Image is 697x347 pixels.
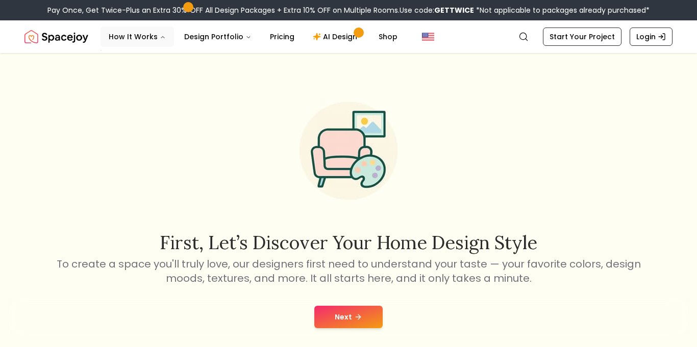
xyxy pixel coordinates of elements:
button: How It Works [101,26,174,47]
div: Pay Once, Get Twice-Plus an Extra 30% OFF All Design Packages + Extra 10% OFF on Multiple Rooms. [47,5,650,15]
img: United States [422,31,434,43]
button: Design Portfolio [176,26,260,47]
a: Shop [370,26,406,47]
nav: Main [101,26,406,47]
button: Next [314,306,383,328]
a: Pricing [262,26,303,47]
img: Spacejoy Logo [24,26,88,47]
h2: First, let’s discover your home design style [55,232,642,253]
a: Start Your Project [543,28,621,46]
p: To create a space you'll truly love, our designers first need to understand your taste — your fav... [55,257,642,285]
span: Use code: [400,5,474,15]
a: Spacejoy [24,26,88,47]
a: Login [630,28,673,46]
nav: Global [24,20,673,53]
b: GETTWICE [434,5,474,15]
img: Start Style Quiz Illustration [283,86,414,216]
a: AI Design [305,26,368,47]
span: *Not applicable to packages already purchased* [474,5,650,15]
